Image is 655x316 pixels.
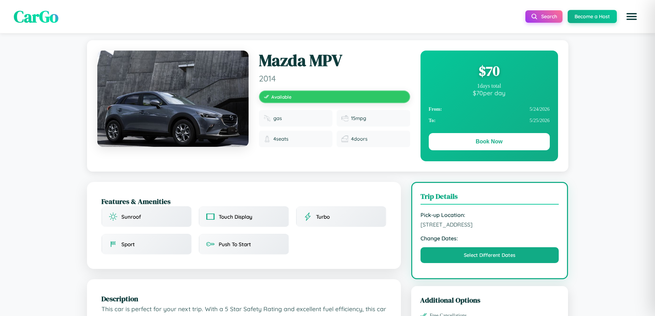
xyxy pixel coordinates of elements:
[429,115,550,126] div: 5 / 25 / 2026
[541,13,557,20] span: Search
[259,51,410,70] h1: Mazda MPV
[351,115,366,121] span: 15 mpg
[121,214,141,220] span: Sunroof
[97,51,249,147] img: Mazda MPV 2014
[259,73,410,84] span: 2014
[421,191,559,205] h3: Trip Details
[429,62,550,80] div: $ 70
[101,196,386,206] h2: Features & Amenities
[420,295,559,305] h3: Additional Options
[271,94,292,100] span: Available
[273,136,288,142] span: 4 seats
[622,7,641,26] button: Open menu
[341,115,348,122] img: Fuel efficiency
[273,115,282,121] span: gas
[101,294,386,304] h2: Description
[341,135,348,142] img: Doors
[421,221,559,228] span: [STREET_ADDRESS]
[351,136,368,142] span: 4 doors
[219,241,251,248] span: Push To Start
[264,115,271,122] img: Fuel type
[14,5,58,28] span: CarGo
[264,135,271,142] img: Seats
[219,214,252,220] span: Touch Display
[421,211,559,218] strong: Pick-up Location:
[316,214,330,220] span: Turbo
[429,103,550,115] div: 5 / 24 / 2026
[429,89,550,97] div: $ 70 per day
[568,10,617,23] button: Become a Host
[421,247,559,263] button: Select Different Dates
[525,10,563,23] button: Search
[121,241,135,248] span: Sport
[429,83,550,89] div: 1 days total
[429,106,442,112] strong: From:
[421,235,559,242] strong: Change Dates:
[429,118,436,123] strong: To:
[429,133,550,150] button: Book Now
